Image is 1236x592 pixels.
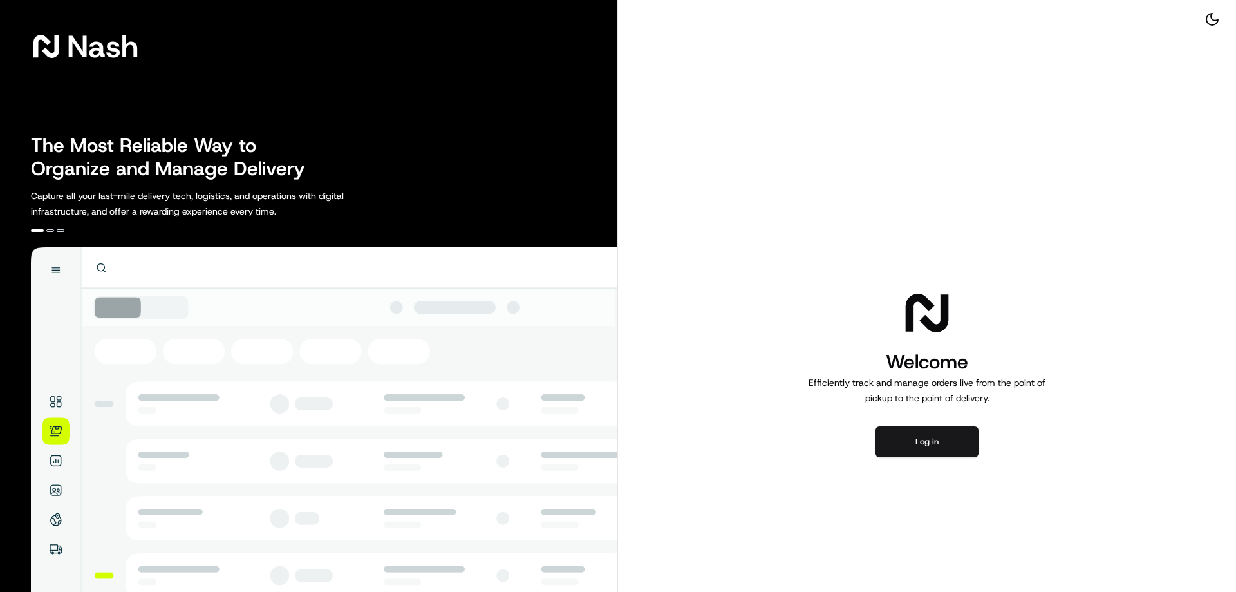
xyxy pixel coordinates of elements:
h1: Welcome [803,349,1051,375]
button: Log in [876,426,979,457]
span: Nash [67,33,138,59]
p: Efficiently track and manage orders live from the point of pickup to the point of delivery. [803,375,1051,406]
h2: The Most Reliable Way to Organize and Manage Delivery [31,134,319,180]
p: Capture all your last-mile delivery tech, logistics, and operations with digital infrastructure, ... [31,188,402,219]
